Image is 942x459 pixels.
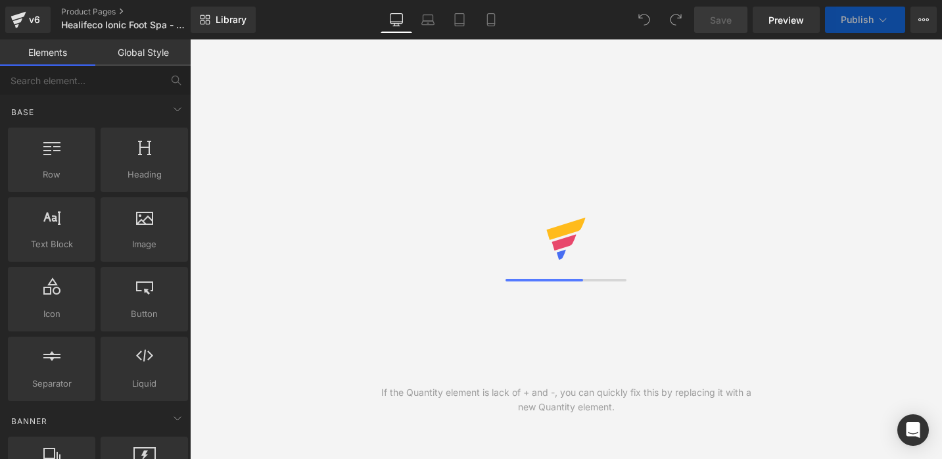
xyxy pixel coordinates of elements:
[910,7,937,33] button: More
[381,7,412,33] a: Desktop
[825,7,905,33] button: Publish
[663,7,689,33] button: Redo
[12,307,91,321] span: Icon
[216,14,247,26] span: Library
[768,13,804,27] span: Preview
[12,237,91,251] span: Text Block
[378,385,754,414] div: If the Quantity element is lack of + and -, you can quickly fix this by replacing it with a new Q...
[10,106,35,118] span: Base
[105,377,184,391] span: Liquid
[753,7,820,33] a: Preview
[444,7,475,33] a: Tablet
[841,14,874,25] span: Publish
[412,7,444,33] a: Laptop
[191,7,256,33] a: New Library
[897,414,929,446] div: Open Intercom Messenger
[61,20,187,30] span: Healifeco Ionic Foot Spa - Real Authority Figure Test - NUR
[95,39,191,66] a: Global Style
[12,168,91,181] span: Row
[12,377,91,391] span: Separator
[631,7,657,33] button: Undo
[105,237,184,251] span: Image
[710,13,732,27] span: Save
[26,11,43,28] div: v6
[10,415,49,427] span: Banner
[475,7,507,33] a: Mobile
[61,7,212,17] a: Product Pages
[105,168,184,181] span: Heading
[5,7,51,33] a: v6
[105,307,184,321] span: Button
